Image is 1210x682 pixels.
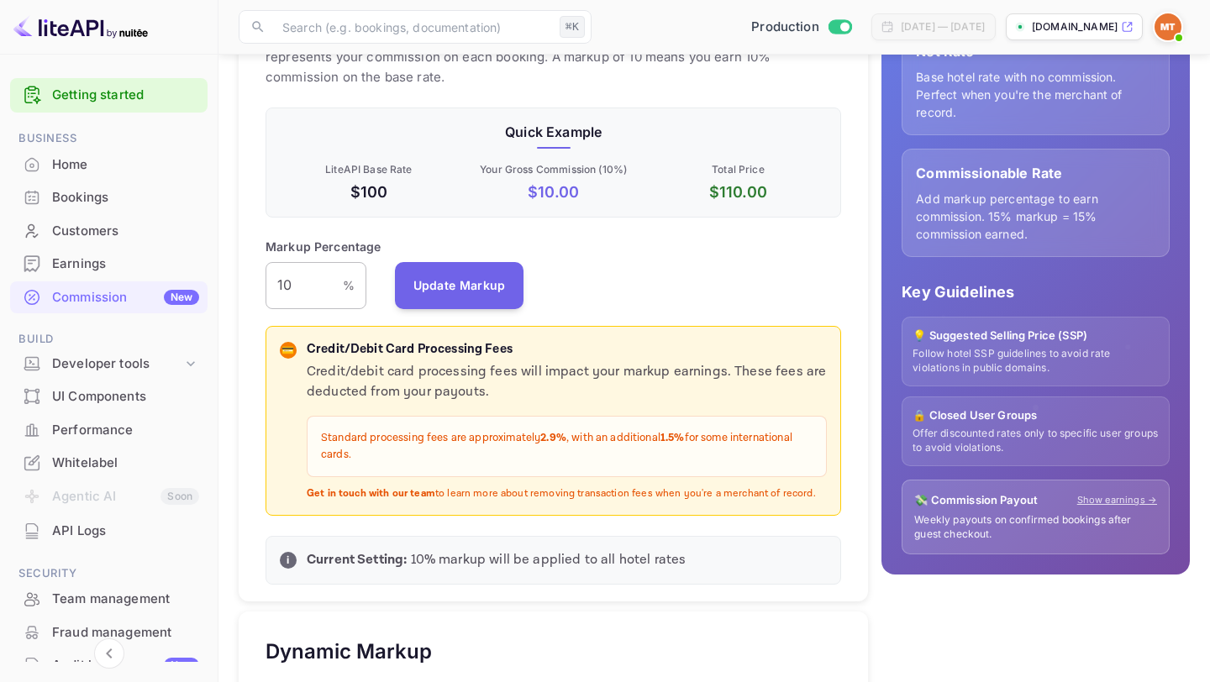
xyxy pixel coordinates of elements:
[343,276,355,294] p: %
[52,590,199,609] div: Team management
[913,407,1159,424] p: 🔒 Closed User Groups
[94,638,124,669] button: Collapse navigation
[1077,493,1157,507] a: Show earnings →
[10,447,208,480] div: Whitelabel
[744,18,858,37] div: Switch to Sandbox mode
[307,551,407,569] strong: Current Setting:
[52,254,199,274] div: Earnings
[272,10,553,44] input: Search (e.g. bookings, documentation)
[10,583,208,614] a: Team management
[10,149,208,180] a: Home
[266,27,841,87] p: Set your default markup percentage that will be applied to all hotel rates. This markup represent...
[280,181,458,203] p: $100
[650,181,828,203] p: $ 110.00
[751,18,819,37] span: Production
[52,454,199,473] div: Whitelabel
[465,181,643,203] p: $ 10.00
[916,163,1155,183] p: Commissionable Rate
[916,190,1155,243] p: Add markup percentage to earn commission. 15% markup = 15% commission earned.
[10,330,208,349] span: Build
[280,162,458,177] p: LiteAPI Base Rate
[913,328,1159,344] p: 💡 Suggested Selling Price (SSP)
[10,129,208,148] span: Business
[10,616,208,649] div: Fraud management
[10,414,208,447] div: Performance
[916,68,1155,121] p: Base hotel rate with no commission. Perfect when you're the merchant of record.
[10,447,208,478] a: Whitelabel
[10,349,208,379] div: Developer tools
[10,515,208,548] div: API Logs
[465,162,643,177] p: Your Gross Commission ( 10 %)
[914,492,1038,509] p: 💸 Commission Payout
[913,427,1159,455] p: Offer discounted rates only to specific user groups to avoid violations.
[10,616,208,648] a: Fraud management
[10,281,208,312] a: CommissionNew
[540,431,566,445] strong: 2.9%
[321,430,813,463] p: Standard processing fees are approximately , with an additional for some international cards.
[287,553,289,568] p: i
[52,86,199,105] a: Getting started
[10,248,208,281] div: Earnings
[10,515,208,546] a: API Logs
[307,550,827,570] p: 10 % markup will be applied to all hotel rates
[914,513,1157,542] p: Weekly payouts on confirmed bookings after guest checkout.
[10,215,208,246] a: Customers
[281,343,294,358] p: 💳
[307,340,827,359] p: Credit/Debit Card Processing Fees
[52,155,199,175] div: Home
[10,380,208,413] div: UI Components
[52,623,199,643] div: Fraud management
[901,19,985,34] div: [DATE] — [DATE]
[280,122,827,142] p: Quick Example
[902,281,1170,303] p: Key Guidelines
[164,658,199,673] div: New
[913,347,1159,375] p: Follow hotel SSP guidelines to avoid rate violations in public domains.
[10,78,208,113] div: Getting started
[10,649,208,680] a: Audit logsNew
[10,181,208,214] div: Bookings
[10,414,208,445] a: Performance
[266,638,432,665] h5: Dynamic Markup
[13,13,148,40] img: LiteAPI logo
[1155,13,1181,40] img: Minerave Travel
[266,238,381,255] p: Markup Percentage
[10,564,208,583] span: Security
[307,487,827,501] p: to learn more about removing transaction fees when you're a merchant of record.
[10,248,208,279] a: Earnings
[10,149,208,181] div: Home
[52,522,199,541] div: API Logs
[560,16,585,38] div: ⌘K
[10,380,208,412] a: UI Components
[650,162,828,177] p: Total Price
[395,262,524,309] button: Update Markup
[52,188,199,207] div: Bookings
[10,181,208,212] a: Bookings
[307,362,827,402] p: Credit/debit card processing fees will impact your markup earnings. These fees are deducted from ...
[10,215,208,248] div: Customers
[307,487,435,500] strong: Get in touch with our team
[52,656,199,675] div: Audit logs
[10,281,208,314] div: CommissionNew
[52,288,199,307] div: Commission
[164,290,199,305] div: New
[10,583,208,616] div: Team management
[52,387,199,407] div: UI Components
[52,421,199,440] div: Performance
[1032,19,1118,34] p: [DOMAIN_NAME]
[52,222,199,241] div: Customers
[266,262,343,309] input: 0
[660,431,685,445] strong: 1.5%
[52,354,182,374] div: Developer tools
